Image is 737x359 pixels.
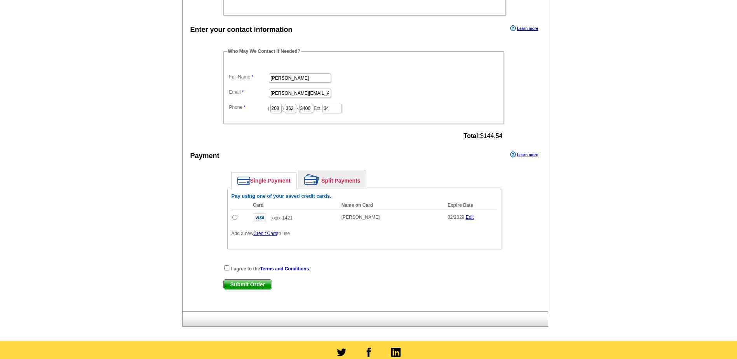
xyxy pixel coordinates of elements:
[463,132,480,139] strong: Total:
[463,132,502,139] span: $144.54
[227,102,500,114] dd: ( ) - Ext.
[227,48,301,55] legend: Who May We Contact If Needed?
[510,25,538,31] a: Learn more
[232,193,497,199] h6: Pay using one of your saved credit cards.
[253,231,277,236] a: Credit Card
[249,201,338,209] th: Card
[338,201,444,209] th: Name on Card
[231,266,310,272] strong: I agree to the .
[444,201,497,209] th: Expire Date
[304,174,319,185] img: split-payment.png
[190,24,293,35] div: Enter your contact information
[298,170,366,189] a: Split Payments
[341,214,380,220] span: [PERSON_NAME]
[229,104,268,111] label: Phone
[271,215,293,221] span: xxxx-1421
[229,73,268,80] label: Full Name
[232,173,296,189] a: Single Payment
[448,214,464,220] span: 02/2029
[260,266,309,272] a: Terms and Conditions
[190,151,220,161] div: Payment
[253,213,266,221] img: visa.gif
[232,230,497,237] p: Add a new to use
[466,214,474,220] a: Edit
[510,152,538,158] a: Learn more
[229,89,268,96] label: Email
[237,176,250,185] img: single-payment.png
[224,280,272,289] span: Submit Order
